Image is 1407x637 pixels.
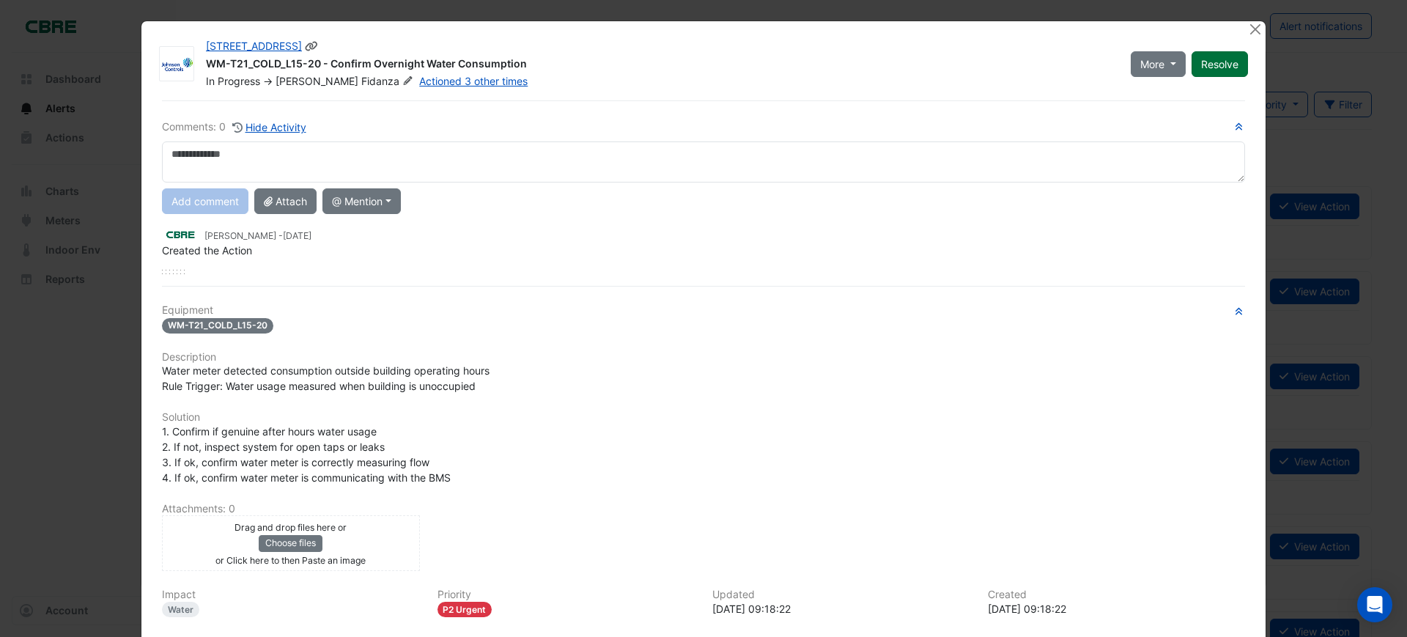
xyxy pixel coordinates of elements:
div: Water [162,602,199,617]
span: -> [263,75,273,87]
h6: Equipment [162,304,1245,317]
button: More [1131,51,1186,77]
h6: Solution [162,411,1245,424]
div: WM-T21_COLD_L15-20 - Confirm Overnight Water Consumption [206,56,1113,74]
span: 1. Confirm if genuine after hours water usage 2. If not, inspect system for open taps or leaks 3.... [162,425,451,484]
img: Johnson Controls [160,57,193,72]
div: Comments: 0 [162,119,307,136]
h6: Created [988,589,1246,601]
span: Water meter detected consumption outside building operating hours Rule Trigger: Water usage measu... [162,364,490,392]
h6: Attachments: 0 [162,503,1245,515]
span: More [1140,56,1164,72]
button: Close [1247,21,1263,37]
img: CBRE Charter Hall [162,227,199,243]
h6: Description [162,351,1245,364]
small: or Click here to then Paste an image [215,555,366,566]
h6: Impact [162,589,420,601]
h6: Priority [437,589,695,601]
div: [DATE] 09:18:22 [712,601,970,616]
div: P2 Urgent [437,602,492,617]
span: Created the Action [162,244,252,257]
a: Actioned 3 other times [419,75,528,87]
button: @ Mention [322,188,401,214]
button: Resolve [1192,51,1248,77]
span: 2025-08-27 09:18:22 [283,230,311,241]
span: Fidanza [361,74,416,89]
small: Drag and drop files here or [234,522,347,533]
span: WM-T21_COLD_L15-20 [162,318,273,334]
h6: Updated [712,589,970,601]
button: Hide Activity [232,119,307,136]
button: Attach [254,188,317,214]
a: [STREET_ADDRESS] [206,40,302,52]
span: Copy link to clipboard [305,40,318,52]
span: [PERSON_NAME] [276,75,358,87]
small: [PERSON_NAME] - [204,229,311,243]
button: Choose files [259,535,322,551]
div: [DATE] 09:18:22 [988,601,1246,616]
span: In Progress [206,75,260,87]
div: Open Intercom Messenger [1357,587,1392,622]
